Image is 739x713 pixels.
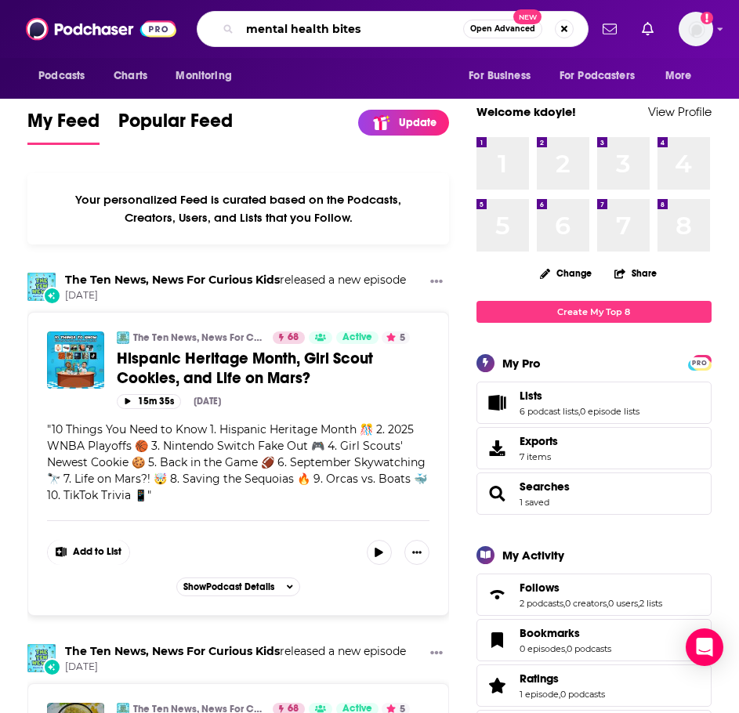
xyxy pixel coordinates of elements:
[117,394,181,409] button: 15m 35s
[565,643,567,654] span: ,
[701,12,713,24] svg: Add a profile image
[502,548,564,563] div: My Activity
[648,104,712,119] a: View Profile
[476,574,712,616] span: Follows
[240,16,463,42] input: Search podcasts, credits, & more...
[679,12,713,46] span: Logged in as macmillanlovespodcasts
[194,396,221,407] div: [DATE]
[65,273,406,288] h3: released a new episode
[133,331,263,344] a: The Ten News, News For Curious Kids
[424,644,449,664] button: Show More Button
[690,357,709,369] span: PRO
[686,628,723,666] div: Open Intercom Messenger
[176,65,231,87] span: Monitoring
[118,109,233,142] span: Popular Feed
[679,12,713,46] button: Show profile menu
[65,661,406,674] span: [DATE]
[27,61,105,91] button: open menu
[47,422,427,502] span: " "
[520,434,558,448] span: Exports
[559,689,560,700] span: ,
[65,644,406,659] h3: released a new episode
[273,331,305,344] a: 68
[520,480,570,494] a: Searches
[288,330,299,346] span: 68
[38,65,85,87] span: Podcasts
[404,540,429,565] button: Show More Button
[482,584,513,606] a: Follows
[197,11,589,47] div: Search podcasts, credits, & more...
[463,20,542,38] button: Open AdvancedNew
[520,389,639,403] a: Lists
[520,643,565,654] a: 0 episodes
[65,273,280,287] a: The Ten News, News For Curious Kids
[117,349,373,388] span: Hispanic Heritage Month, Girl Scout Cookies, and Life on Mars?
[520,581,560,595] span: Follows
[565,598,607,609] a: 0 creators
[513,9,542,24] span: New
[520,671,605,686] a: Ratings
[654,61,712,91] button: open menu
[43,287,60,304] div: New Episode
[520,626,580,640] span: Bookmarks
[531,263,601,283] button: Change
[27,109,100,142] span: My Feed
[476,301,712,322] a: Create My Top 8
[476,104,576,119] a: Welcome kdoyle!
[549,61,657,91] button: open menu
[636,16,660,42] a: Show notifications dropdown
[43,658,60,675] div: New Episode
[608,598,638,609] a: 0 users
[679,12,713,46] img: User Profile
[665,65,692,87] span: More
[520,497,549,508] a: 1 saved
[563,598,565,609] span: ,
[476,664,712,707] span: Ratings
[578,406,580,417] span: ,
[27,173,449,244] div: Your personalized Feed is curated based on the Podcasts, Creators, Users, and Lists that you Follow.
[520,581,662,595] a: Follows
[638,598,639,609] span: ,
[117,331,129,344] img: The Ten News, News For Curious Kids
[27,109,100,145] a: My Feed
[336,331,379,344] a: Active
[520,626,611,640] a: Bookmarks
[26,14,176,44] a: Podchaser - Follow, Share and Rate Podcasts
[176,577,300,596] button: ShowPodcast Details
[65,289,406,302] span: [DATE]
[47,331,104,389] img: Hispanic Heritage Month, Girl Scout Cookies, and Life on Mars?
[520,689,559,700] a: 1 episode
[607,598,608,609] span: ,
[560,689,605,700] a: 0 podcasts
[470,25,535,33] span: Open Advanced
[27,273,56,301] img: The Ten News, News For Curious Kids
[47,422,427,502] span: 10 Things You Need to Know 1. Hispanic Heritage Month 🎊 2. 2025 WNBA Playoffs 🏀 3. Nintendo Switc...
[183,581,274,592] span: Show Podcast Details
[482,392,513,414] a: Lists
[48,540,129,565] button: Show More Button
[520,406,578,417] a: 6 podcast lists
[399,116,437,129] p: Update
[476,427,712,469] a: Exports
[502,356,541,371] div: My Pro
[342,330,372,346] span: Active
[458,61,550,91] button: open menu
[560,65,635,87] span: For Podcasters
[482,483,513,505] a: Searches
[27,644,56,672] img: The Ten News, News For Curious Kids
[476,382,712,424] span: Lists
[482,437,513,459] span: Exports
[596,16,623,42] a: Show notifications dropdown
[520,598,563,609] a: 2 podcasts
[469,65,531,87] span: For Business
[482,629,513,651] a: Bookmarks
[614,258,657,288] button: Share
[476,472,712,515] span: Searches
[165,61,252,91] button: open menu
[520,451,558,462] span: 7 items
[103,61,157,91] a: Charts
